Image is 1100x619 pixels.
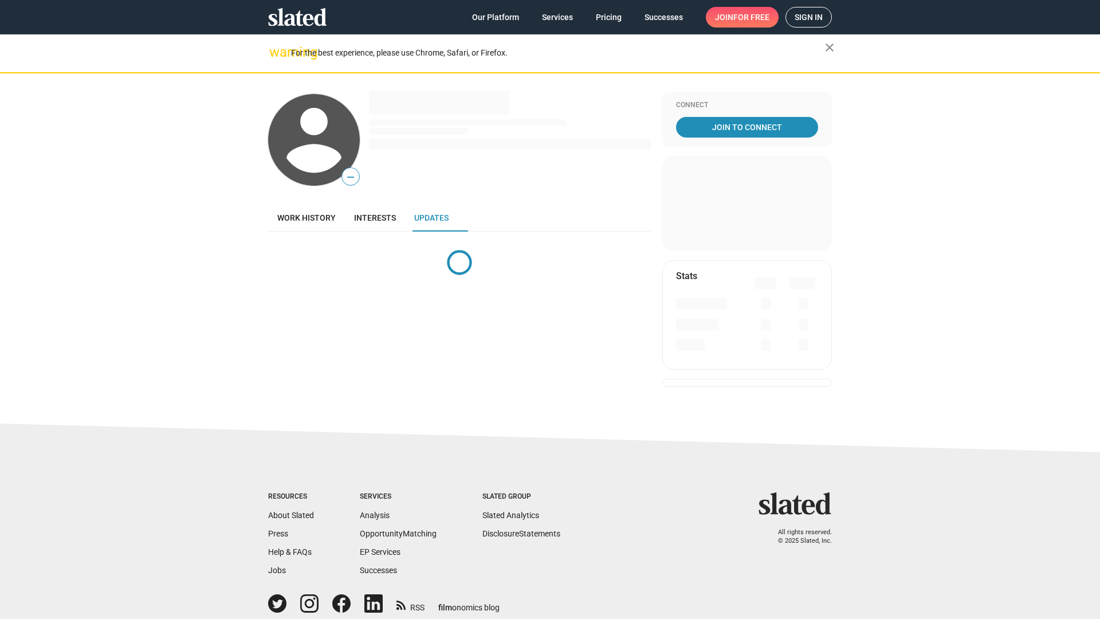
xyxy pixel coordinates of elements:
a: Interests [345,204,405,232]
mat-icon: close [823,41,836,54]
span: film [438,603,452,612]
a: Press [268,529,288,538]
a: Help & FAQs [268,547,312,557]
a: Services [533,7,582,28]
a: Jobs [268,566,286,575]
a: Join To Connect [676,117,818,138]
a: Our Platform [463,7,528,28]
a: RSS [396,596,425,613]
a: Slated Analytics [482,511,539,520]
div: Services [360,492,437,502]
a: OpportunityMatching [360,529,437,538]
span: Interests [354,213,396,222]
mat-icon: warning [269,45,283,59]
a: Successes [360,566,397,575]
a: Pricing [587,7,631,28]
span: for free [733,7,769,28]
div: Slated Group [482,492,560,502]
a: filmonomics blog [438,593,500,613]
span: Our Platform [472,7,519,28]
span: Updates [414,213,449,222]
div: Resources [268,492,314,502]
span: Successes [645,7,683,28]
a: Joinfor free [706,7,779,28]
a: Sign in [785,7,832,28]
a: About Slated [268,511,314,520]
span: Join [715,7,769,28]
a: Work history [268,204,345,232]
span: — [342,170,359,185]
div: For the best experience, please use Chrome, Safari, or Firefox. [291,45,825,61]
mat-card-title: Stats [676,270,697,282]
a: DisclosureStatements [482,529,560,538]
p: All rights reserved. © 2025 Slated, Inc. [766,528,832,545]
span: Pricing [596,7,622,28]
a: Analysis [360,511,390,520]
a: EP Services [360,547,400,557]
span: Work history [277,213,336,222]
a: Successes [635,7,692,28]
span: Join To Connect [678,117,816,138]
div: Connect [676,101,818,110]
span: Sign in [795,7,823,27]
span: Services [542,7,573,28]
a: Updates [405,204,458,232]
